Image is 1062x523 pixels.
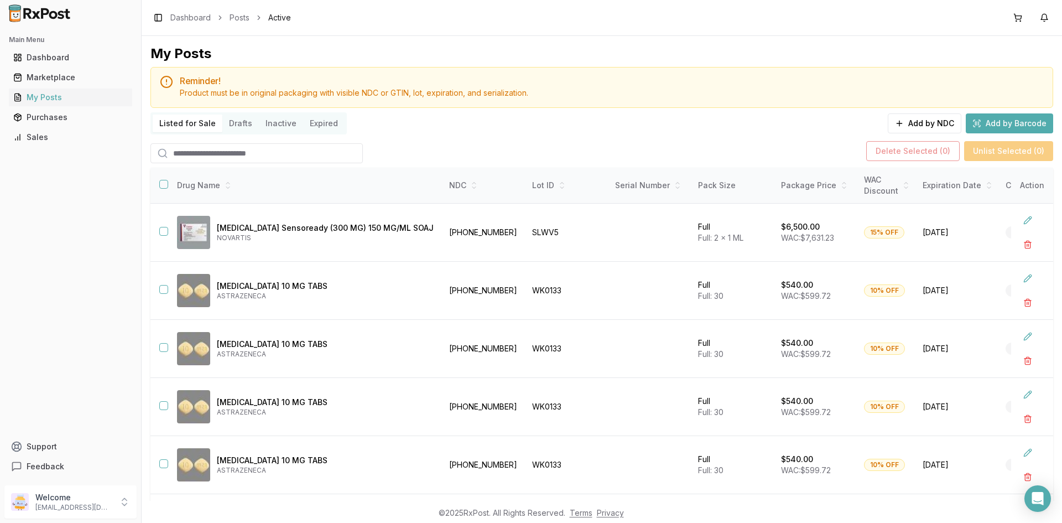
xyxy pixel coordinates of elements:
[303,115,345,132] button: Expired
[1006,459,1054,471] div: Brand New
[698,349,723,359] span: Full: 30
[217,339,434,350] p: [MEDICAL_DATA] 10 MG TABS
[781,221,820,232] p: $6,500.00
[177,390,210,423] img: Farxiga 10 MG TABS
[691,436,774,494] td: Full
[170,12,211,23] a: Dashboard
[1018,385,1038,405] button: Edit
[888,113,961,133] button: Add by NDC
[1018,293,1038,313] button: Delete
[781,465,831,475] span: WAC: $599.72
[153,115,222,132] button: Listed for Sale
[923,343,992,354] span: [DATE]
[923,459,992,470] span: [DATE]
[698,465,723,475] span: Full: 30
[442,204,525,262] td: [PHONE_NUMBER]
[9,35,132,44] h2: Main Menu
[217,350,434,359] p: ASTRAZENECA
[217,408,434,417] p: ASTRAZENECA
[525,204,608,262] td: SLWV5
[1006,284,1054,297] div: Brand New
[35,503,112,512] p: [EMAIL_ADDRESS][DOMAIN_NAME]
[691,262,774,320] td: Full
[217,222,434,234] p: [MEDICAL_DATA] Sensoready (300 MG) 150 MG/ML SOAJ
[691,378,774,436] td: Full
[1018,351,1038,371] button: Delete
[525,262,608,320] td: WK0133
[177,216,210,249] img: Cosentyx Sensoready (300 MG) 150 MG/ML SOAJ
[217,397,434,408] p: [MEDICAL_DATA] 10 MG TABS
[177,274,210,307] img: Farxiga 10 MG TABS
[13,52,128,63] div: Dashboard
[781,291,831,301] span: WAC: $599.72
[1018,268,1038,288] button: Edit
[923,285,992,296] span: [DATE]
[11,493,29,511] img: User avatar
[217,455,434,466] p: [MEDICAL_DATA] 10 MG TABS
[442,262,525,320] td: [PHONE_NUMBER]
[781,279,813,291] p: $540.00
[525,436,608,494] td: WK0133
[864,343,905,355] div: 10% OFF
[27,461,64,472] span: Feedback
[170,12,291,23] nav: breadcrumb
[9,68,132,87] a: Marketplace
[781,180,851,191] div: Package Price
[442,378,525,436] td: [PHONE_NUMBER]
[259,115,303,132] button: Inactive
[532,180,602,191] div: Lot ID
[864,284,905,297] div: 10% OFF
[9,107,132,127] a: Purchases
[1018,443,1038,463] button: Edit
[177,180,434,191] div: Drug Name
[230,12,249,23] a: Posts
[525,378,608,436] td: WK0133
[570,508,592,517] a: Terms
[180,76,1044,85] h5: Reminder!
[1018,235,1038,255] button: Delete
[9,87,132,107] a: My Posts
[698,407,723,417] span: Full: 30
[1006,401,1054,413] div: Brand New
[222,115,259,132] button: Drafts
[4,128,137,146] button: Sales
[1024,485,1051,512] div: Open Intercom Messenger
[1006,343,1054,355] div: Brand New
[150,45,211,63] div: My Posts
[923,180,992,191] div: Expiration Date
[1018,467,1038,487] button: Delete
[1018,409,1038,429] button: Delete
[966,113,1053,133] button: Add by Barcode
[781,338,813,349] p: $540.00
[4,457,137,477] button: Feedback
[4,69,137,86] button: Marketplace
[698,291,723,301] span: Full: 30
[691,204,774,262] td: Full
[217,234,434,242] p: NOVARTIS
[864,174,909,196] div: WAC Discount
[9,48,132,68] a: Dashboard
[13,132,128,143] div: Sales
[180,87,1044,99] div: Product must be in original packaging with visible NDC or GTIN, lot, expiration, and serialization.
[13,92,128,103] div: My Posts
[597,508,624,517] a: Privacy
[781,233,834,242] span: WAC: $7,631.23
[781,454,813,465] p: $540.00
[615,180,685,191] div: Serial Number
[4,437,137,457] button: Support
[1018,327,1038,346] button: Edit
[4,49,137,66] button: Dashboard
[4,89,137,106] button: My Posts
[691,168,774,204] th: Pack Size
[217,292,434,301] p: ASTRAZENECA
[35,492,112,503] p: Welcome
[449,180,519,191] div: NDC
[1011,168,1053,204] th: Action
[781,407,831,417] span: WAC: $599.72
[217,466,434,475] p: ASTRAZENECA
[698,233,743,242] span: Full: 2 x 1 ML
[1006,226,1054,239] div: Brand New
[864,226,904,239] div: 15% OFF
[525,320,608,378] td: WK0133
[217,281,434,292] p: [MEDICAL_DATA] 10 MG TABS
